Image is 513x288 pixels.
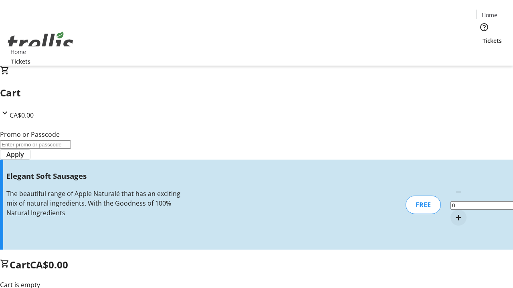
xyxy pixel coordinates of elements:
[476,19,492,35] button: Help
[5,57,37,66] a: Tickets
[482,11,497,19] span: Home
[11,57,30,66] span: Tickets
[450,210,467,226] button: Increment by one
[483,36,502,45] span: Tickets
[30,258,68,271] span: CA$0.00
[476,45,492,61] button: Cart
[6,170,182,182] h3: Elegant Soft Sausages
[10,48,26,56] span: Home
[406,196,441,214] div: FREE
[5,48,31,56] a: Home
[5,23,76,63] img: Orient E2E Organization HbR5I4aET0's Logo
[477,11,502,19] a: Home
[6,150,24,159] span: Apply
[10,111,34,120] span: CA$0.00
[6,189,182,218] div: The beautiful range of Apple Naturalé that has an exciting mix of natural ingredients. With the G...
[476,36,508,45] a: Tickets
